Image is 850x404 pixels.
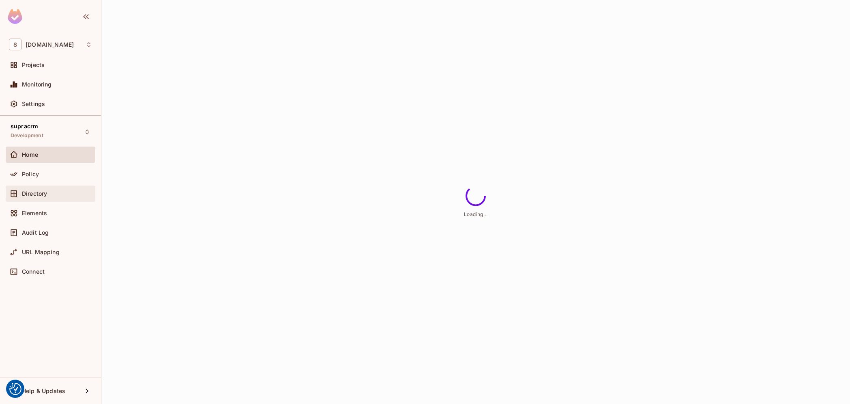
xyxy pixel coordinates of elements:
[11,132,43,139] span: Development
[22,101,45,107] span: Settings
[9,383,21,395] button: Consent Preferences
[22,151,39,158] span: Home
[22,210,47,216] span: Elements
[9,383,21,395] img: Revisit consent button
[22,171,39,177] span: Policy
[22,388,65,394] span: Help & Updates
[22,268,45,275] span: Connect
[11,123,38,130] span: supracrm
[9,39,21,50] span: S
[22,62,45,68] span: Projects
[464,211,487,217] span: Loading...
[22,249,60,255] span: URL Mapping
[8,9,22,24] img: SReyMgAAAABJRU5ErkJggg==
[22,81,52,88] span: Monitoring
[26,41,74,48] span: Workspace: supracode.eu
[22,229,49,236] span: Audit Log
[22,190,47,197] span: Directory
